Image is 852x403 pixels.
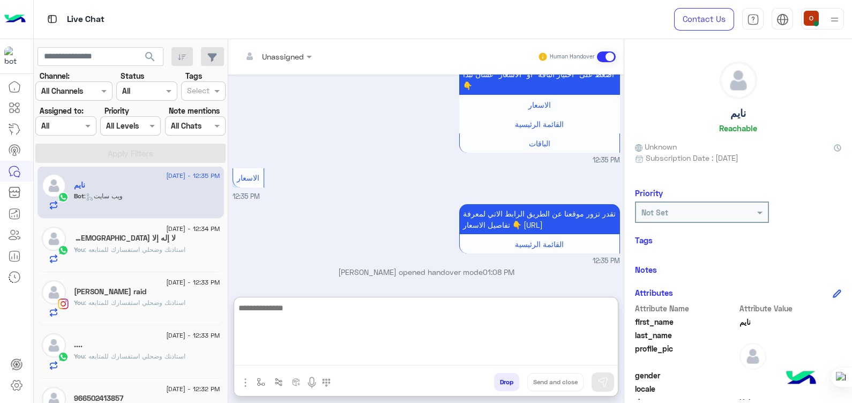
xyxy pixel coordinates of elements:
[739,303,842,314] span: Attribute Value
[515,120,564,129] span: القائمة الرئيسية
[74,352,85,360] span: You
[42,333,66,357] img: defaultAdmin.png
[74,340,83,349] h5: ....
[739,383,842,394] span: null
[527,373,584,391] button: Send and close
[635,303,737,314] span: Attribute Name
[494,373,519,391] button: Drop
[185,70,202,81] label: Tags
[74,394,123,403] h5: 966502413857
[635,265,657,274] h6: Notes
[635,235,841,245] h6: Tags
[674,8,734,31] a: Contact Us
[459,204,620,234] p: 7/9/2025, 12:35 PM
[84,192,123,200] span: : ويب سايت
[42,227,66,251] img: defaultAdmin.png
[635,330,737,341] span: last_name
[185,85,210,99] div: Select
[742,8,764,31] a: tab
[58,245,69,256] img: WhatsApp
[166,384,220,394] span: [DATE] - 12:32 PM
[305,376,318,389] img: send voice note
[67,12,104,27] p: Live Chat
[42,280,66,304] img: defaultAdmin.png
[233,266,620,278] p: [PERSON_NAME] opened handover mode
[739,316,842,327] span: نايم
[74,245,85,253] span: You
[776,13,789,26] img: tab
[40,105,84,116] label: Assigned to:
[529,139,550,148] span: الباقات
[550,53,595,61] small: Human Handover
[635,316,737,327] span: first_name
[166,224,220,234] span: [DATE] - 12:34 PM
[739,343,766,370] img: defaultAdmin.png
[239,376,252,389] img: send attachment
[166,171,220,181] span: [DATE] - 12:35 PM
[233,192,260,200] span: 12:35 PM
[635,188,663,198] h6: Priority
[144,50,156,63] span: search
[85,245,185,253] span: استاذنك وضحلي استفسارك للمتابعه
[169,105,220,116] label: Note mentions
[483,267,514,277] span: 01:08 PM
[292,378,301,386] img: create order
[270,373,288,391] button: Trigger scenario
[35,144,226,163] button: Apply Filters
[74,234,176,243] h5: لا إله إلا الله
[58,298,69,309] img: Instagram
[104,105,129,116] label: Priority
[121,70,144,81] label: Status
[515,240,564,249] span: القائمة الرئيسية
[720,62,757,99] img: defaultAdmin.png
[593,256,620,266] span: 12:35 PM
[635,383,737,394] span: locale
[257,378,265,386] img: select flow
[635,343,737,368] span: profile_pic
[166,278,220,287] span: [DATE] - 12:33 PM
[237,173,259,182] span: الاسعار
[42,174,66,198] img: defaultAdmin.png
[719,123,757,133] h6: Reachable
[739,370,842,381] span: null
[635,288,673,297] h6: Attributes
[85,298,185,307] span: استاذنك وضحلي استفسارك للمتابعه
[166,331,220,340] span: [DATE] - 12:33 PM
[58,192,69,203] img: WhatsApp
[646,152,738,163] span: Subscription Date : [DATE]
[4,47,24,66] img: 114004088273201
[58,352,69,362] img: WhatsApp
[782,360,820,398] img: hulul-logo.png
[46,12,59,26] img: tab
[4,8,26,31] img: Logo
[74,192,84,200] span: Bot
[74,287,146,296] h5: Saleh raid
[597,377,608,387] img: send message
[74,298,85,307] span: You
[828,13,841,26] img: profile
[593,155,620,166] span: 12:35 PM
[463,209,616,229] span: تقدر تزور موقعنا عن الطريق الرابط الاتي لمعرفة تفاصيل الاسعار 👇 [URL]
[747,13,759,26] img: tab
[528,100,551,109] span: الاسعار
[635,370,737,381] span: gender
[252,373,270,391] button: select flow
[74,181,85,190] h5: نايم
[635,141,677,152] span: Unknown
[730,107,746,120] h5: نايم
[137,47,163,70] button: search
[85,352,185,360] span: استاذنك وضحلي استفسارك للمتابعه
[288,373,305,391] button: create order
[804,11,819,26] img: userImage
[274,378,283,386] img: Trigger scenario
[40,70,70,81] label: Channel:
